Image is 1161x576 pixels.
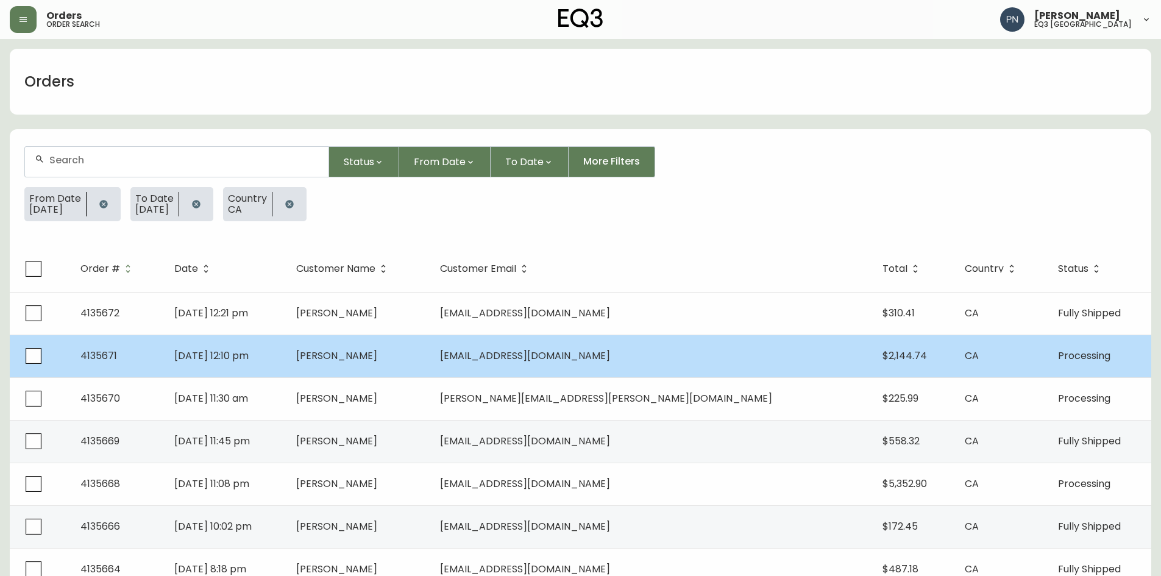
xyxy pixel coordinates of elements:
[29,204,81,215] span: [DATE]
[49,154,319,166] input: Search
[296,263,391,274] span: Customer Name
[882,349,927,363] span: $2,144.74
[965,519,979,533] span: CA
[965,562,979,576] span: CA
[1058,349,1110,363] span: Processing
[174,306,248,320] span: [DATE] 12:21 pm
[1058,263,1104,274] span: Status
[440,306,610,320] span: [EMAIL_ADDRESS][DOMAIN_NAME]
[80,349,117,363] span: 4135671
[344,154,374,169] span: Status
[965,265,1004,272] span: Country
[296,562,377,576] span: [PERSON_NAME]
[80,562,121,576] span: 4135664
[882,263,923,274] span: Total
[440,477,610,491] span: [EMAIL_ADDRESS][DOMAIN_NAME]
[440,519,610,533] span: [EMAIL_ADDRESS][DOMAIN_NAME]
[174,263,214,274] span: Date
[965,306,979,320] span: CA
[558,9,603,28] img: logo
[965,349,979,363] span: CA
[583,155,640,168] span: More Filters
[80,306,119,320] span: 4135672
[1058,391,1110,405] span: Processing
[296,265,375,272] span: Customer Name
[965,477,979,491] span: CA
[296,434,377,448] span: [PERSON_NAME]
[882,519,918,533] span: $172.45
[1034,11,1120,21] span: [PERSON_NAME]
[491,146,569,177] button: To Date
[174,265,198,272] span: Date
[174,349,249,363] span: [DATE] 12:10 pm
[440,434,610,448] span: [EMAIL_ADDRESS][DOMAIN_NAME]
[965,391,979,405] span: CA
[174,477,249,491] span: [DATE] 11:08 pm
[174,562,246,576] span: [DATE] 8:18 pm
[440,263,532,274] span: Customer Email
[174,434,250,448] span: [DATE] 11:45 pm
[135,193,174,204] span: To Date
[174,391,248,405] span: [DATE] 11:30 am
[569,146,655,177] button: More Filters
[882,477,927,491] span: $5,352.90
[174,519,252,533] span: [DATE] 10:02 pm
[882,306,915,320] span: $310.41
[1058,562,1121,576] span: Fully Shipped
[80,391,120,405] span: 4135670
[440,349,610,363] span: [EMAIL_ADDRESS][DOMAIN_NAME]
[965,434,979,448] span: CA
[135,204,174,215] span: [DATE]
[46,11,82,21] span: Orders
[440,265,516,272] span: Customer Email
[440,562,610,576] span: [EMAIL_ADDRESS][DOMAIN_NAME]
[228,193,267,204] span: Country
[1058,519,1121,533] span: Fully Shipped
[80,519,120,533] span: 4135666
[329,146,399,177] button: Status
[1058,265,1088,272] span: Status
[414,154,466,169] span: From Date
[965,263,1020,274] span: Country
[1058,306,1121,320] span: Fully Shipped
[882,434,920,448] span: $558.32
[1000,7,1024,32] img: 496f1288aca128e282dab2021d4f4334
[1058,477,1110,491] span: Processing
[882,562,918,576] span: $487.18
[46,21,100,28] h5: order search
[80,263,136,274] span: Order #
[505,154,544,169] span: To Date
[882,265,907,272] span: Total
[296,391,377,405] span: [PERSON_NAME]
[1058,434,1121,448] span: Fully Shipped
[296,306,377,320] span: [PERSON_NAME]
[882,391,918,405] span: $225.99
[80,265,120,272] span: Order #
[296,349,377,363] span: [PERSON_NAME]
[228,204,267,215] span: CA
[29,193,81,204] span: From Date
[296,477,377,491] span: [PERSON_NAME]
[399,146,491,177] button: From Date
[296,519,377,533] span: [PERSON_NAME]
[1034,21,1132,28] h5: eq3 [GEOGRAPHIC_DATA]
[80,477,120,491] span: 4135668
[80,434,119,448] span: 4135669
[440,391,772,405] span: [PERSON_NAME][EMAIL_ADDRESS][PERSON_NAME][DOMAIN_NAME]
[24,71,74,92] h1: Orders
